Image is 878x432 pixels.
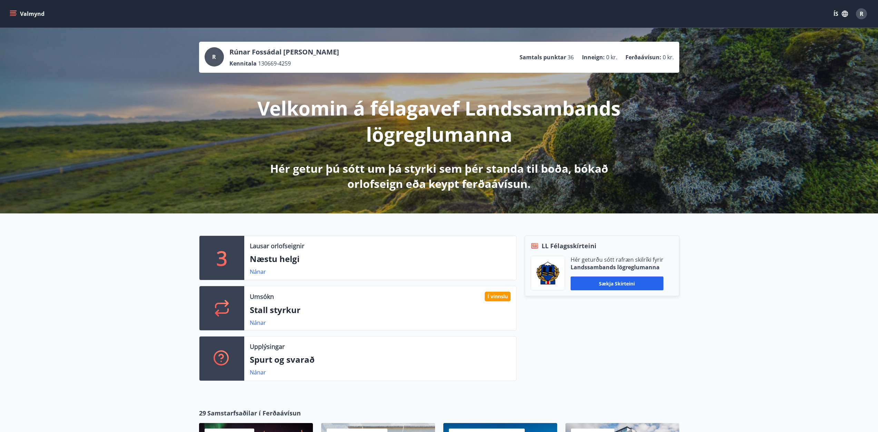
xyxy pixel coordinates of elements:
a: Nánar [250,319,266,326]
p: Ferðaávísun : [625,53,661,61]
p: Lausar orlofseignir [250,241,304,250]
span: LL Félagsskírteini [542,241,596,250]
p: Upplýsingar [250,342,285,351]
p: Samtals punktar [520,53,566,61]
p: Kennitala [229,60,257,67]
p: Spurt og svarað [250,354,511,365]
p: Landssambands lögreglumanna [571,263,663,271]
span: 36 [568,53,574,61]
img: 1cqKbADZNYZ4wXUG0EC2JmCwhQh0Y6EN22Kw4FTY.png [536,262,560,284]
span: 130669-4259 [258,60,291,67]
div: Í vinnslu [485,292,511,301]
p: Inneign : [582,53,605,61]
span: 0 kr. [606,53,617,61]
p: Hér getur þú sótt um þá styrki sem þér standa til boða, bókað orlofseign eða keypt ferðaávísun. [257,161,621,191]
button: menu [8,8,47,20]
p: Umsókn [250,292,274,301]
p: Velkomin á félagavef Landssambands lögreglumanna [257,95,621,147]
a: Nánar [250,369,266,376]
span: 0 kr. [663,53,674,61]
p: Hér geturðu sótt rafræn skilríki fyrir [571,256,663,263]
p: 3 [216,245,227,271]
span: Samstarfsaðilar í Ferðaávísun [207,409,301,418]
span: 29 [199,409,206,418]
button: R [853,6,870,22]
p: Næstu helgi [250,253,511,265]
span: R [860,10,864,18]
span: R [212,53,216,61]
p: Rúnar Fossádal [PERSON_NAME] [229,47,339,57]
button: Sækja skírteini [571,277,663,290]
a: Nánar [250,268,266,275]
button: ÍS [830,8,852,20]
p: Stall styrkur [250,304,511,316]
